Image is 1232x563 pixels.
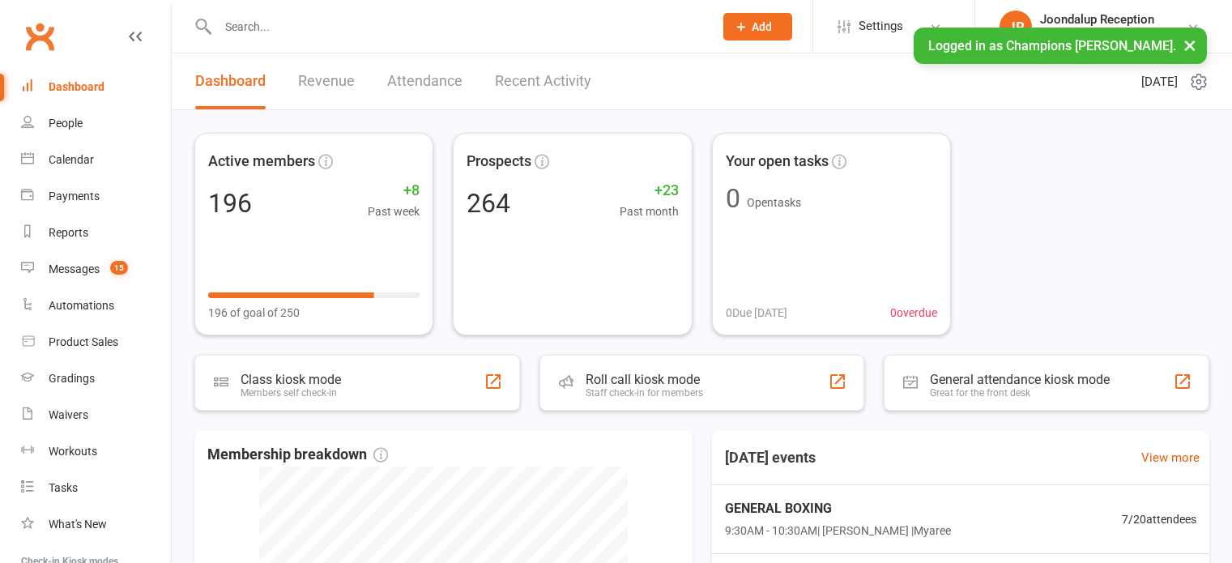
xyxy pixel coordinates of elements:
[21,360,171,397] a: Gradings
[859,8,903,45] span: Settings
[49,481,78,494] div: Tasks
[49,299,114,312] div: Automations
[21,251,171,288] a: Messages 15
[368,179,420,203] span: +8
[1000,11,1032,43] div: JR
[49,80,104,93] div: Dashboard
[387,53,463,109] a: Attendance
[726,150,829,173] span: Your open tasks
[21,178,171,215] a: Payments
[49,408,88,421] div: Waivers
[208,304,300,322] span: 196 of goal of 250
[21,105,171,142] a: People
[21,433,171,470] a: Workouts
[49,445,97,458] div: Workouts
[21,324,171,360] a: Product Sales
[752,20,772,33] span: Add
[726,304,787,322] span: 0 Due [DATE]
[110,261,128,275] span: 15
[1040,27,1187,41] div: Champions [PERSON_NAME]
[1040,12,1187,27] div: Joondalup Reception
[208,190,252,216] div: 196
[49,518,107,531] div: What's New
[298,53,355,109] a: Revenue
[49,226,88,239] div: Reports
[49,372,95,385] div: Gradings
[586,387,703,399] div: Staff check-in for members
[49,262,100,275] div: Messages
[49,153,94,166] div: Calendar
[928,38,1176,53] span: Logged in as Champions [PERSON_NAME].
[21,142,171,178] a: Calendar
[1122,510,1196,528] span: 7 / 20 attendees
[726,186,740,211] div: 0
[19,16,60,57] a: Clubworx
[49,117,83,130] div: People
[213,15,702,38] input: Search...
[586,372,703,387] div: Roll call kiosk mode
[1141,448,1200,467] a: View more
[49,335,118,348] div: Product Sales
[890,304,937,322] span: 0 overdue
[241,372,341,387] div: Class kiosk mode
[495,53,591,109] a: Recent Activity
[195,53,266,109] a: Dashboard
[747,196,801,209] span: Open tasks
[21,69,171,105] a: Dashboard
[208,150,315,173] span: Active members
[620,203,679,220] span: Past month
[1175,28,1204,62] button: ×
[725,498,951,519] span: GENERAL BOXING
[620,179,679,203] span: +23
[49,190,100,203] div: Payments
[930,387,1110,399] div: Great for the front desk
[467,190,510,216] div: 264
[21,288,171,324] a: Automations
[723,13,792,41] button: Add
[21,506,171,543] a: What's New
[712,443,829,472] h3: [DATE] events
[21,397,171,433] a: Waivers
[241,387,341,399] div: Members self check-in
[1141,72,1178,92] span: [DATE]
[21,215,171,251] a: Reports
[21,470,171,506] a: Tasks
[930,372,1110,387] div: General attendance kiosk mode
[725,522,951,540] span: 9:30AM - 10:30AM | [PERSON_NAME] | Myaree
[368,203,420,220] span: Past week
[207,443,388,467] span: Membership breakdown
[467,150,531,173] span: Prospects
